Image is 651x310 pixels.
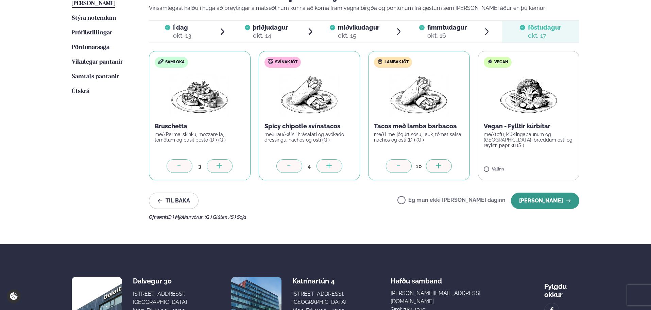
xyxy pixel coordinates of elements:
[72,59,123,65] span: Vikulegar pantanir
[494,60,508,65] span: Vegan
[170,73,229,117] img: Bruschetta.png
[133,277,187,285] div: Dalvegur 30
[484,122,574,130] p: Vegan - Fylltir kúrbítar
[389,73,449,117] img: Wraps.png
[165,60,185,65] span: Samloka
[487,59,493,64] img: Vegan.svg
[544,277,579,299] div: Fylgdu okkur
[149,4,579,12] p: Vinsamlegast hafðu í huga að breytingar á matseðlinum kunna að koma fram vegna birgða og pöntunum...
[72,45,109,50] span: Pöntunarsaga
[72,1,115,6] span: [PERSON_NAME]
[528,24,561,31] span: föstudagur
[173,32,191,40] div: okt. 13
[384,60,409,65] span: Lambakjöt
[167,214,205,220] span: (D ) Mjólkurvörur ,
[374,122,464,130] p: Tacos með lamba barbacoa
[338,24,379,31] span: miðvikudagur
[412,162,426,170] div: 10
[72,44,109,52] a: Pöntunarsaga
[377,59,383,64] img: Lamb.svg
[192,162,207,170] div: 3
[7,289,21,303] a: Cookie settings
[292,277,346,285] div: Katrínartún 4
[374,132,464,143] p: með lime-jógúrt sósu, lauk, tómat salsa, nachos og osti (D ) (G )
[155,132,245,143] p: með Parma-skinku, mozzarella, tómötum og basil pestó (D ) (G )
[173,23,191,32] span: Í dag
[72,14,116,22] a: Stýra notendum
[72,29,112,37] a: Prófílstillingar
[279,73,339,117] img: Wraps.png
[268,59,273,64] img: pork.svg
[511,193,579,209] button: [PERSON_NAME]
[302,162,316,170] div: 4
[391,272,442,285] span: Hafðu samband
[229,214,246,220] span: (S ) Soja
[528,32,561,40] div: okt. 17
[149,193,199,209] button: Til baka
[253,32,288,40] div: okt. 14
[264,132,355,143] p: með rauðkáls- hrásalati og avókadó dressingu, nachos og osti (G )
[275,60,297,65] span: Svínakjöt
[292,290,346,306] div: [STREET_ADDRESS], [GEOGRAPHIC_DATA]
[149,214,579,220] div: Ofnæmi:
[133,290,187,306] div: [STREET_ADDRESS], [GEOGRAPHIC_DATA]
[484,132,574,148] p: með tofu, kjúklingabaunum og [GEOGRAPHIC_DATA], bræddum osti og reyktri papriku (S )
[72,87,89,96] a: Útskrá
[72,74,119,80] span: Samtals pantanir
[427,24,467,31] span: fimmtudagur
[72,73,119,81] a: Samtals pantanir
[205,214,229,220] span: (G ) Glúten ,
[338,32,379,40] div: okt. 15
[72,88,89,94] span: Útskrá
[155,122,245,130] p: Bruschetta
[72,58,123,66] a: Vikulegar pantanir
[427,32,467,40] div: okt. 16
[158,59,164,64] img: sandwich-new-16px.svg
[499,73,559,117] img: Vegan.png
[391,289,500,306] a: [PERSON_NAME][EMAIL_ADDRESS][DOMAIN_NAME]
[253,24,288,31] span: þriðjudagur
[72,30,112,36] span: Prófílstillingar
[264,122,355,130] p: Spicy chipotle svínatacos
[72,15,116,21] span: Stýra notendum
